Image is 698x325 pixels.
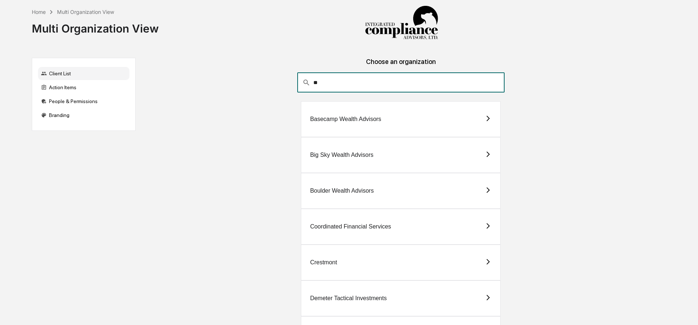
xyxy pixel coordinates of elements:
div: Crestmont [310,259,337,266]
div: Branding [38,109,129,122]
span: Pylon [630,233,646,238]
div: Choose an organization [142,58,660,73]
div: Big Sky Wealth Advisors [310,152,373,158]
div: Home [32,9,46,15]
div: Multi Organization View [57,9,114,15]
div: People & Permissions [38,95,129,108]
div: Coordinated Financial Services [310,223,391,230]
div: Basecamp Wealth Advisors [310,116,381,122]
a: Powered byPylon [609,233,646,238]
div: Boulder Wealth Advisors [310,188,374,194]
img: Integrated Compliance Advisors [365,6,438,40]
div: Action Items [38,81,129,94]
div: Multi Organization View [32,16,159,35]
div: Client List [38,67,129,80]
div: Demeter Tactical Investments [310,295,387,302]
div: consultant-dashboard__filter-organizations-search-bar [297,73,505,92]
